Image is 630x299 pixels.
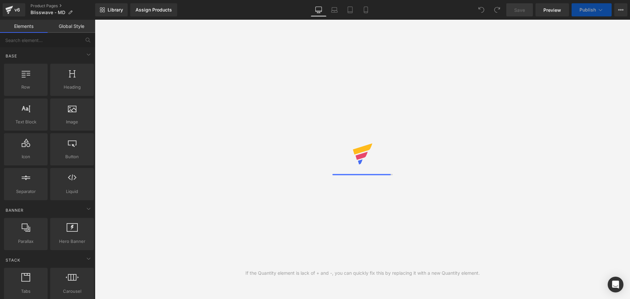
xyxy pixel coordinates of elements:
span: Base [5,53,18,59]
a: Mobile [358,3,374,16]
a: Preview [535,3,569,16]
a: New Library [95,3,128,16]
span: Separator [6,188,46,195]
a: Desktop [311,3,326,16]
div: Open Intercom Messenger [608,277,623,292]
a: v6 [3,3,25,16]
span: Save [514,7,525,13]
a: Global Style [48,20,95,33]
div: If the Quantity element is lack of + and -, you can quickly fix this by replacing it with a new Q... [245,269,480,277]
span: Heading [52,84,92,91]
a: Tablet [342,3,358,16]
button: Undo [475,3,488,16]
span: Blisswave - MD [31,10,65,15]
span: Carousel [52,288,92,295]
span: Library [108,7,123,13]
div: v6 [13,6,21,14]
span: Button [52,153,92,160]
span: Liquid [52,188,92,195]
button: Publish [572,3,612,16]
span: Image [52,118,92,125]
span: Preview [543,7,561,13]
button: More [614,3,627,16]
span: Publish [579,7,596,12]
div: Assign Products [136,7,172,12]
span: Stack [5,257,21,263]
span: Banner [5,207,24,213]
a: Laptop [326,3,342,16]
button: Redo [491,3,504,16]
span: Text Block [6,118,46,125]
a: Product Pages [31,3,95,9]
span: Row [6,84,46,91]
span: Tabs [6,288,46,295]
span: Icon [6,153,46,160]
span: Hero Banner [52,238,92,245]
span: Parallax [6,238,46,245]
